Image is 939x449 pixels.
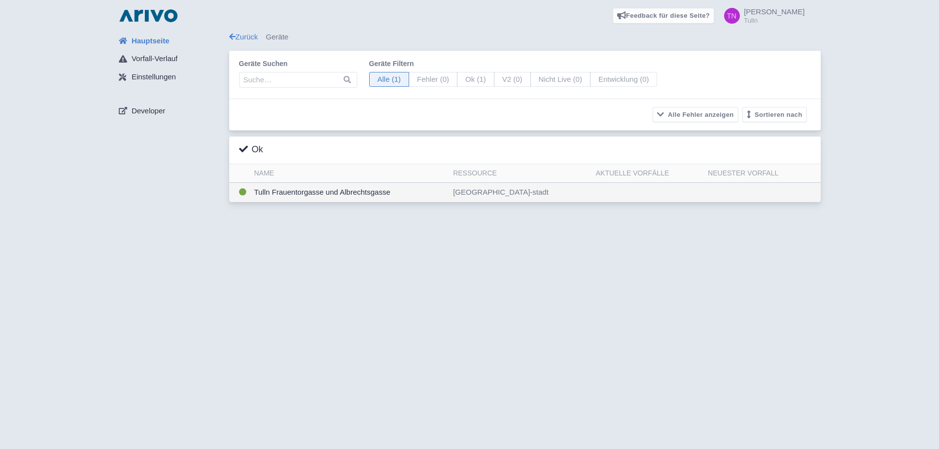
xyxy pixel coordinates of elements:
[111,68,229,87] a: Einstellungen
[132,53,177,65] span: Vorfall-Verlauf
[111,50,229,69] a: Vorfall-Verlauf
[704,164,820,183] th: Neuester Vorfall
[132,71,176,83] span: Einstellungen
[111,32,229,50] a: Hauptseite
[229,33,258,41] a: Zurück
[592,164,704,183] th: Aktuelle Vorfälle
[132,35,170,47] span: Hauptseite
[239,59,357,69] label: Geräte suchen
[111,102,229,120] a: Developer
[457,72,494,87] span: Ok (1)
[494,72,531,87] span: V2 (0)
[449,183,592,202] td: [GEOGRAPHIC_DATA]-stadt
[653,107,738,122] button: Alle Fehler anzeigen
[132,105,165,117] span: Developer
[239,72,357,88] input: Suche…
[250,183,450,202] td: Tulln Frauentorgasse und Albrechtsgasse
[613,8,715,24] a: Feedback für diese Seite?
[590,72,658,87] span: Entwicklung (0)
[250,164,450,183] th: Name
[239,144,263,155] h3: Ok
[718,8,804,24] a: [PERSON_NAME] Tulln
[369,59,658,69] label: Geräte filtern
[530,72,591,87] span: Nicht Live (0)
[744,7,804,16] span: [PERSON_NAME]
[369,72,410,87] span: Alle (1)
[229,32,821,43] div: Geräte
[744,17,804,24] small: Tulln
[409,72,457,87] span: Fehler (0)
[742,107,807,122] button: Sortieren nach
[449,164,592,183] th: Ressource
[117,8,180,24] img: logo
